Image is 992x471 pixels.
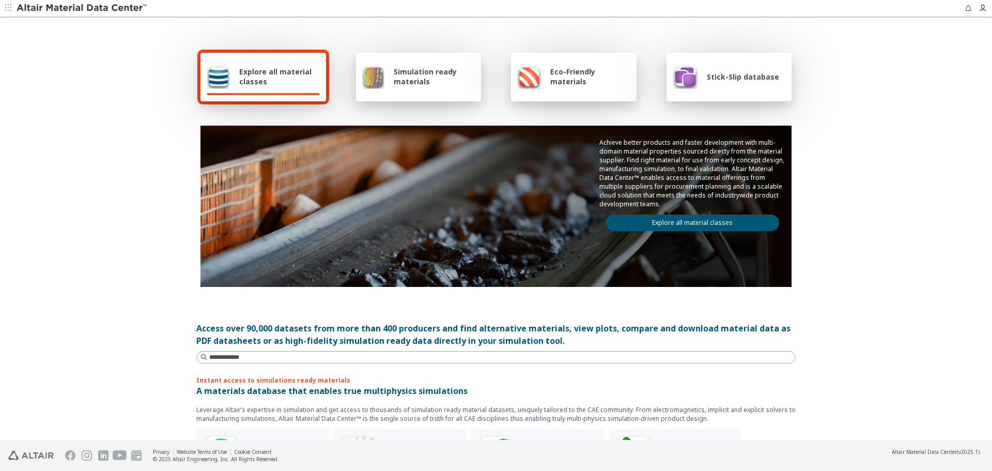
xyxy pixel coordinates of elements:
[517,64,541,89] img: Eco-Friendly materials
[394,67,475,86] span: Simulation ready materials
[153,448,169,455] a: Privacy
[362,64,384,89] img: Simulation ready materials
[892,448,980,455] div: (v2025.1)
[892,448,957,455] span: Altair Material Data Center
[207,64,230,89] img: Explore all material classes
[673,64,698,89] img: Stick-Slip database
[239,67,320,86] span: Explore all material classes
[8,451,54,460] img: Altair Engineering
[196,385,796,397] p: A materials database that enables true multiphysics simulations
[196,405,796,423] p: Leverage Altair’s expertise in simulation and get access to thousands of simulation ready materia...
[599,138,785,208] p: Achieve better products and faster development with multi-domain material properties sourced dire...
[234,448,272,455] a: Cookie Consent
[196,376,796,385] p: Instant access to simulations ready materials
[177,448,227,455] a: Website Terms of Use
[153,455,279,463] div: © 2025 Altair Engineering, Inc. All Rights Reserved.
[606,215,779,231] a: Explore all material classes
[707,72,779,82] span: Stick-Slip database
[17,3,148,13] img: Altair Material Data Center
[550,67,630,86] span: Eco-Friendly materials
[196,322,796,347] div: Access over 90,000 datasets from more than 400 producers and find alternative materials, view plo...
